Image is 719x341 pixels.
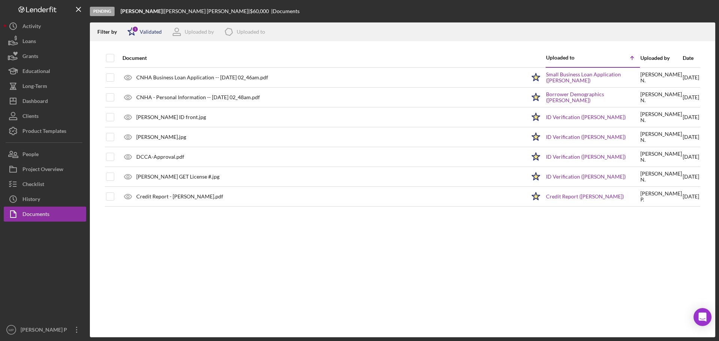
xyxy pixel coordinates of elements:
[164,8,250,14] div: [PERSON_NAME] [PERSON_NAME] |
[97,29,122,35] div: Filter by
[136,174,219,180] div: [PERSON_NAME] GET License #.jpg
[22,124,66,140] div: Product Templates
[683,128,699,146] div: [DATE]
[4,109,86,124] button: Clients
[4,162,86,177] button: Project Overview
[640,131,682,143] div: [PERSON_NAME] N .
[4,192,86,207] button: History
[22,177,44,194] div: Checklist
[546,91,640,103] a: Borrower Demographics ([PERSON_NAME])
[640,151,682,163] div: [PERSON_NAME] N .
[546,194,624,200] a: Credit Report ([PERSON_NAME])
[185,29,214,35] div: Uploaded by
[683,108,699,127] div: [DATE]
[640,171,682,183] div: [PERSON_NAME] N .
[22,162,63,179] div: Project Overview
[132,26,139,33] div: 1
[19,322,67,339] div: [PERSON_NAME] P
[22,192,40,208] div: History
[22,109,39,125] div: Clients
[546,174,626,180] a: ID Verification ([PERSON_NAME])
[136,194,223,200] div: Credit Report - [PERSON_NAME].pdf
[683,187,699,206] div: [DATE]
[4,94,86,109] button: Dashboard
[90,7,115,16] div: Pending
[683,55,699,61] div: Date
[683,68,699,87] div: [DATE]
[237,29,265,35] div: Uploaded to
[694,308,712,326] div: Open Intercom Messenger
[22,147,39,164] div: People
[683,167,699,186] div: [DATE]
[546,134,626,140] a: ID Verification ([PERSON_NAME])
[121,8,163,14] b: [PERSON_NAME]
[640,91,682,103] div: [PERSON_NAME] N .
[546,154,626,160] a: ID Verification ([PERSON_NAME])
[4,79,86,94] button: Long-Term
[4,64,86,79] button: Educational
[121,8,164,14] div: |
[136,94,260,100] div: CNHA - Personal Information -- [DATE] 02_48am.pdf
[4,19,86,34] button: Activity
[640,111,682,123] div: [PERSON_NAME] N .
[4,147,86,162] button: People
[4,34,86,49] button: Loans
[4,207,86,222] button: Documents
[22,49,38,66] div: Grants
[4,322,86,337] button: MP[PERSON_NAME] P
[9,328,14,332] text: MP
[136,154,184,160] div: DCCA-Approval.pdf
[250,8,269,14] span: $60,000
[640,191,682,203] div: [PERSON_NAME] P .
[640,55,682,61] div: Uploaded by
[683,147,699,166] div: [DATE]
[136,134,186,140] div: [PERSON_NAME].jpg
[4,177,86,192] button: Checklist
[136,74,268,80] div: CNHA Business Loan Application -- [DATE] 02_46am.pdf
[22,19,41,36] div: Activity
[546,71,640,83] a: Small Business Loan Application ([PERSON_NAME])
[140,29,162,35] div: Validated
[546,55,593,61] div: Uploaded to
[22,79,47,95] div: Long-Term
[22,34,36,51] div: Loans
[4,49,86,64] button: Grants
[683,88,699,107] div: [DATE]
[4,124,86,138] button: Product Templates
[271,8,300,14] div: | Documents
[22,94,48,110] div: Dashboard
[136,114,206,120] div: [PERSON_NAME] ID front.jpg
[22,207,49,223] div: Documents
[22,64,50,80] div: Educational
[122,55,526,61] div: Document
[640,71,682,83] div: [PERSON_NAME] N .
[546,114,626,120] a: ID Verification ([PERSON_NAME])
